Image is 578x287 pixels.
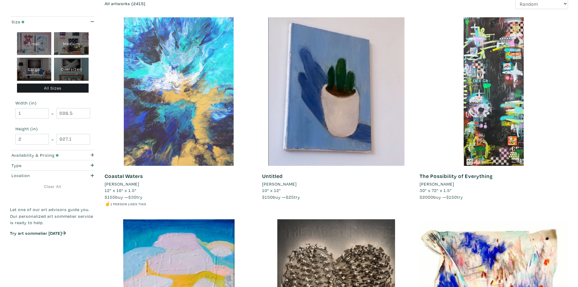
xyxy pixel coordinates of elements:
[12,162,71,169] div: Type
[52,135,54,143] span: -
[262,194,273,200] span: $150
[54,58,89,81] div: Oversized
[52,109,54,118] span: -
[105,181,139,187] li: [PERSON_NAME]
[12,19,71,25] div: Size
[105,187,137,193] span: 12" x 16" x 1.5"
[105,173,143,179] a: Coastal Waters
[10,171,96,181] button: Location
[262,187,281,193] span: 10" x 12"
[10,160,96,170] button: Type
[262,194,300,200] span: buy — try
[15,127,90,131] small: Height (in)
[10,17,96,27] button: Size
[286,194,294,200] span: $25
[420,181,454,187] li: [PERSON_NAME]
[12,172,71,179] div: Location
[17,84,89,93] div: All Sizes
[105,181,253,187] a: [PERSON_NAME]
[262,173,283,179] a: Untitled
[262,181,411,187] a: [PERSON_NAME]
[15,101,90,105] small: Width (in)
[420,173,493,179] a: The Possibility of Everything
[10,206,96,226] p: Let one of our art advisors guide you. Our personalized art sommelier service is ready to help.
[128,194,137,200] span: $30
[17,58,52,81] div: Large
[446,194,457,200] span: $150
[105,1,332,6] h6: All artworks (2415)
[110,202,146,206] small: 1 person likes this
[420,181,568,187] a: [PERSON_NAME]
[262,181,297,187] li: [PERSON_NAME]
[54,32,89,55] div: Medium
[12,152,71,159] div: Availability & Pricing
[17,32,52,55] div: Small
[105,194,115,200] span: $155
[10,242,96,255] iframe: Customer reviews powered by Trustpilot
[420,194,463,200] span: buy — try
[10,183,96,190] a: Clear All
[105,194,143,200] span: buy — try
[420,194,433,200] span: $2000
[105,200,253,207] li: ☝️
[420,187,452,193] span: 30" x 72" x 1.5"
[10,150,96,160] button: Availability & Pricing
[10,230,66,236] a: Try art sommelier [DATE]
